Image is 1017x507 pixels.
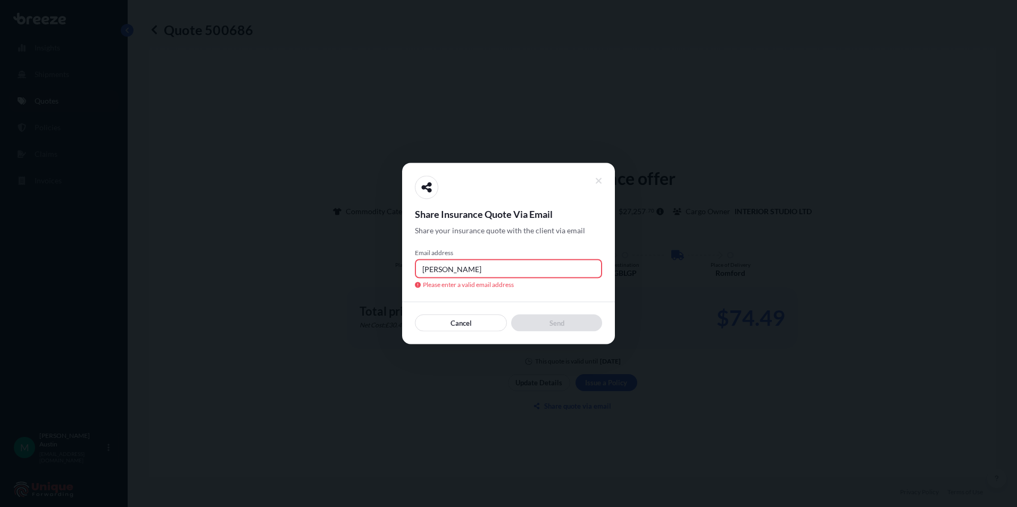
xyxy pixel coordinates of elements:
[549,318,564,328] p: Send
[415,315,507,332] button: Cancel
[415,225,585,236] span: Share your insurance quote with the client via email
[415,259,602,278] input: example@gmail.com
[511,315,602,332] button: Send
[451,318,472,328] p: Cancel
[415,281,602,289] span: Please enter a valid email address
[415,208,602,221] span: Share Insurance Quote Via Email
[415,249,602,257] span: Email address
